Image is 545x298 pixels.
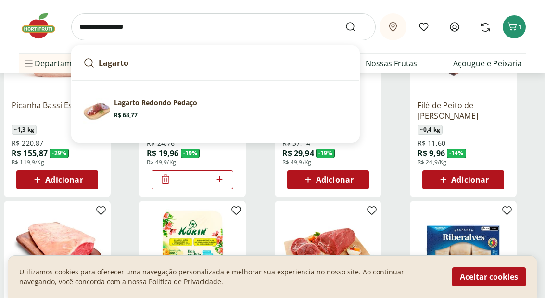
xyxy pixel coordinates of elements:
a: Picanha Bassi Especial [12,100,103,121]
span: R$ 9,96 [418,148,445,159]
strong: Lagarto [99,58,128,68]
span: R$ 37,14 [282,138,310,148]
span: R$ 24,9/Kg [418,159,447,166]
span: R$ 49,9/Kg [282,159,312,166]
img: Lagarto Redondo Pedaço [83,98,110,125]
img: Hortifruti [19,12,67,40]
span: R$ 155,87 [12,148,48,159]
span: - 14 % [447,149,466,158]
span: R$ 220,87 [12,138,43,148]
a: Nossas Frutas [366,58,417,69]
span: Departamentos [23,52,92,75]
span: 1 [518,22,522,31]
span: R$ 24,76 [147,138,175,148]
button: Submit Search [345,21,368,33]
span: ~ 0,4 kg [418,125,443,135]
span: - 19 % [181,149,200,158]
span: - 19 % [316,149,335,158]
a: Lagarto Redondo PedaçoLagarto Redondo PedaçoR$ 68,77 [79,94,352,129]
span: R$ 68,77 [114,112,138,119]
a: Lagarto [79,53,352,73]
p: Lagarto Redondo Pedaço [114,98,197,108]
span: R$ 119,9/Kg [12,159,44,166]
span: - 29 % [50,149,69,158]
span: R$ 29,94 [282,148,314,159]
span: Adicionar [451,176,489,184]
p: Utilizamos cookies para oferecer uma navegação personalizada e melhorar sua experiencia no nosso ... [19,267,441,286]
a: Açougue e Peixaria [453,58,522,69]
button: Adicionar [287,170,369,189]
button: Aceitar cookies [452,267,526,286]
span: Adicionar [316,176,354,184]
button: Menu [23,52,35,75]
span: ~ 1,3 kg [12,125,37,135]
span: Adicionar [45,176,83,184]
button: Carrinho [503,15,526,38]
button: Adicionar [16,170,98,189]
input: search [71,13,376,40]
span: R$ 19,96 [147,148,178,159]
a: Filé de Peito de [PERSON_NAME] [418,100,509,121]
button: Adicionar [422,170,504,189]
span: R$ 49,9/Kg [147,159,176,166]
span: R$ 11,60 [418,138,445,148]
